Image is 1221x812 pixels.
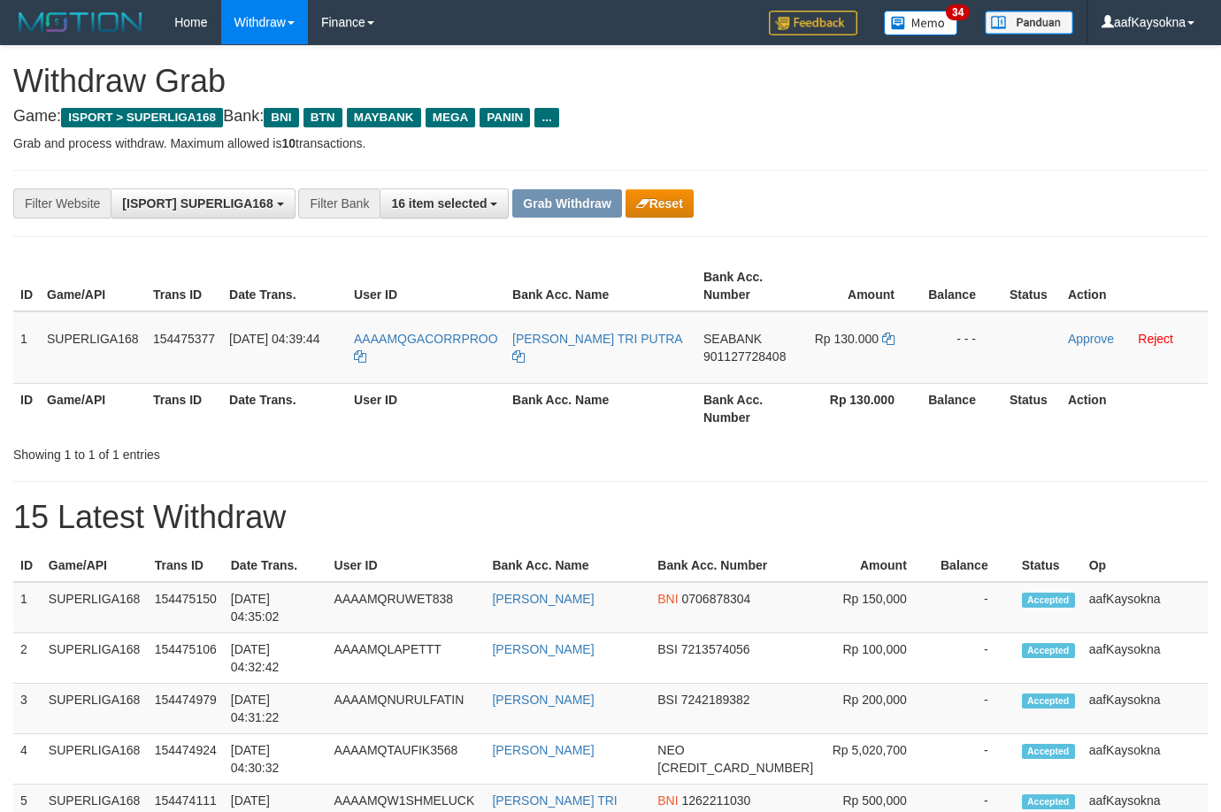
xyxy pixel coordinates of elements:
img: MOTION_logo.png [13,9,148,35]
td: aafKaysokna [1082,734,1208,785]
th: Op [1082,549,1208,582]
th: Amount [799,261,921,311]
a: [PERSON_NAME] [492,743,594,757]
a: [PERSON_NAME] TRI PUTRA [512,332,683,364]
div: Showing 1 to 1 of 1 entries [13,439,495,463]
span: Accepted [1022,744,1075,759]
th: Action [1061,261,1208,311]
th: Bank Acc. Number [650,549,820,582]
span: Copy 7242189382 to clipboard [681,693,750,707]
span: BSI [657,642,678,656]
th: Game/API [40,261,146,311]
div: Filter Bank [298,188,380,218]
td: Rp 5,020,700 [820,734,933,785]
td: Rp 100,000 [820,633,933,684]
td: SUPERLIGA168 [42,582,148,633]
span: BNI [264,108,298,127]
span: Accepted [1022,794,1075,809]
th: Status [1002,383,1061,433]
th: Action [1061,383,1208,433]
span: Copy 7213574056 to clipboard [681,642,750,656]
th: Balance [933,549,1015,582]
td: - [933,734,1015,785]
div: Filter Website [13,188,111,218]
td: 1 [13,311,40,384]
th: Trans ID [148,549,224,582]
img: Feedback.jpg [769,11,857,35]
span: Accepted [1022,593,1075,608]
a: AAAAMQGACORRPROO [354,332,498,364]
td: Rp 200,000 [820,684,933,734]
span: Accepted [1022,693,1075,709]
td: - [933,582,1015,633]
td: aafKaysokna [1082,633,1208,684]
span: Rp 130.000 [815,332,879,346]
th: Bank Acc. Name [505,383,696,433]
td: Rp 150,000 [820,582,933,633]
th: Trans ID [146,261,222,311]
td: SUPERLIGA168 [42,633,148,684]
td: 4 [13,734,42,785]
td: 2 [13,633,42,684]
span: Copy 901127728408 to clipboard [703,349,786,364]
th: User ID [327,549,486,582]
td: aafKaysokna [1082,684,1208,734]
img: panduan.png [985,11,1073,34]
span: 154475377 [153,332,215,346]
td: 154474924 [148,734,224,785]
td: [DATE] 04:35:02 [224,582,327,633]
th: Date Trans. [224,549,327,582]
td: 1 [13,582,42,633]
span: Copy 0706878304 to clipboard [682,592,751,606]
button: Grab Withdraw [512,189,621,218]
th: Bank Acc. Name [485,549,650,582]
th: Date Trans. [222,383,347,433]
span: BTN [303,108,342,127]
td: - [933,633,1015,684]
span: Accepted [1022,643,1075,658]
a: [PERSON_NAME] [492,592,594,606]
th: Bank Acc. Name [505,261,696,311]
span: BSI [657,693,678,707]
th: ID [13,549,42,582]
td: SUPERLIGA168 [42,734,148,785]
td: [DATE] 04:31:22 [224,684,327,734]
td: AAAAMQNURULFATIN [327,684,486,734]
td: [DATE] 04:30:32 [224,734,327,785]
td: - [933,684,1015,734]
th: Game/API [40,383,146,433]
th: ID [13,261,40,311]
td: 154475106 [148,633,224,684]
th: User ID [347,261,505,311]
th: Game/API [42,549,148,582]
img: Button%20Memo.svg [884,11,958,35]
span: BNI [657,793,678,808]
span: BNI [657,592,678,606]
td: 154474979 [148,684,224,734]
a: Approve [1068,332,1114,346]
a: [PERSON_NAME] [492,642,594,656]
td: - - - [921,311,1002,384]
span: ISPORT > SUPERLIGA168 [61,108,223,127]
td: aafKaysokna [1082,582,1208,633]
span: PANIN [480,108,530,127]
th: Balance [921,261,1002,311]
td: AAAAMQRUWET838 [327,582,486,633]
span: Copy 5859457206369533 to clipboard [657,761,813,775]
td: SUPERLIGA168 [42,684,148,734]
span: ... [534,108,558,127]
span: SEABANK [703,332,762,346]
th: Rp 130.000 [799,383,921,433]
button: 16 item selected [380,188,509,218]
span: 16 item selected [391,196,487,211]
span: [ISPORT] SUPERLIGA168 [122,196,273,211]
a: Copy 130000 to clipboard [882,332,895,346]
th: Bank Acc. Number [696,383,799,433]
th: User ID [347,383,505,433]
td: AAAAMQLAPETTT [327,633,486,684]
button: Reset [626,189,694,218]
h4: Game: Bank: [13,108,1208,126]
td: 154475150 [148,582,224,633]
h1: 15 Latest Withdraw [13,500,1208,535]
a: [PERSON_NAME] [492,693,594,707]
